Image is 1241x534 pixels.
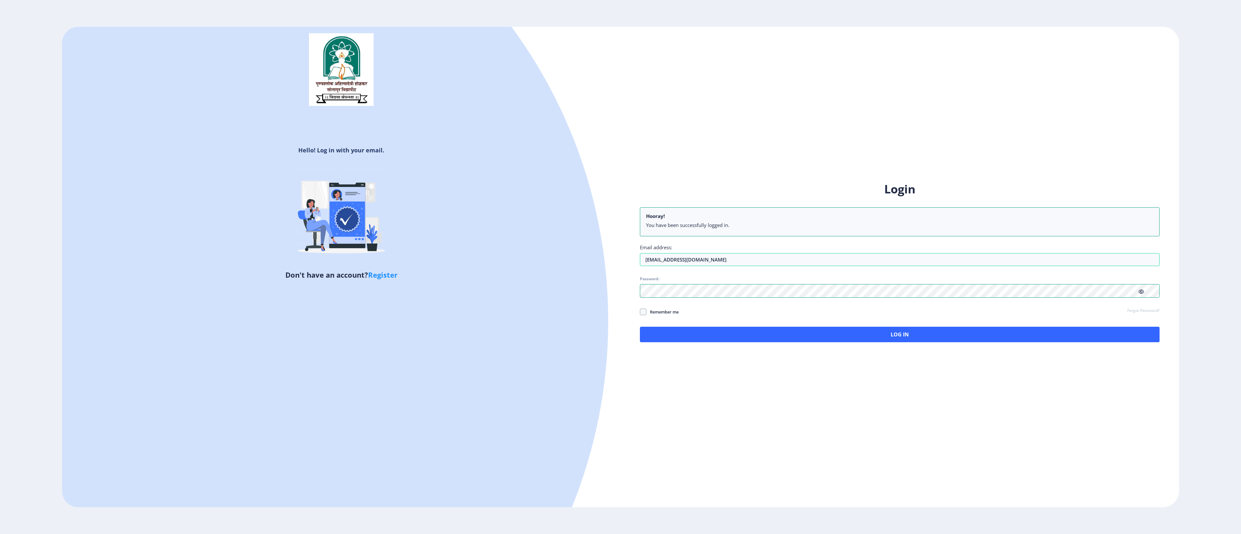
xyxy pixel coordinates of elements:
img: Verified-rafiki.svg [285,157,398,270]
h5: Don't have an account? [67,270,616,280]
b: Hooray! [646,213,665,219]
label: Email address: [640,244,672,251]
span: Remember me [646,308,679,316]
li: You have been successfully logged in. [646,222,1153,228]
button: Log In [640,327,1160,342]
img: sulogo.png [309,33,374,106]
h1: Login [640,181,1160,197]
a: Forgot Password? [1127,308,1160,314]
input: Email address [640,253,1160,266]
label: Password: [640,276,659,282]
a: Register [368,270,398,280]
